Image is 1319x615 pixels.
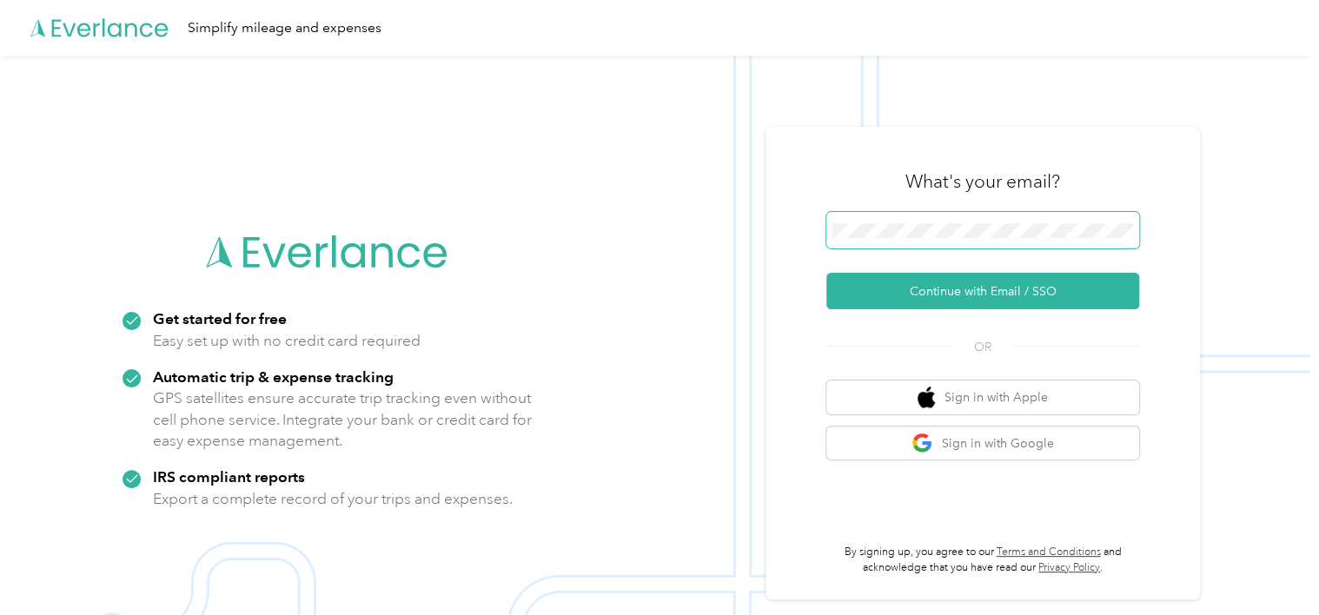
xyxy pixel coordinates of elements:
[905,169,1060,194] h3: What's your email?
[1038,561,1100,574] a: Privacy Policy
[826,545,1139,575] p: By signing up, you agree to our and acknowledge that you have read our .
[997,546,1101,559] a: Terms and Conditions
[153,330,421,352] p: Easy set up with no credit card required
[153,367,394,386] strong: Automatic trip & expense tracking
[826,273,1139,309] button: Continue with Email / SSO
[911,433,933,454] img: google logo
[918,387,935,408] img: apple logo
[826,380,1139,414] button: apple logoSign in with Apple
[952,338,1013,356] span: OR
[188,17,381,39] div: Simplify mileage and expenses
[153,309,287,327] strong: Get started for free
[153,488,513,510] p: Export a complete record of your trips and expenses.
[153,387,533,452] p: GPS satellites ensure accurate trip tracking even without cell phone service. Integrate your bank...
[826,427,1139,460] button: google logoSign in with Google
[153,467,305,486] strong: IRS compliant reports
